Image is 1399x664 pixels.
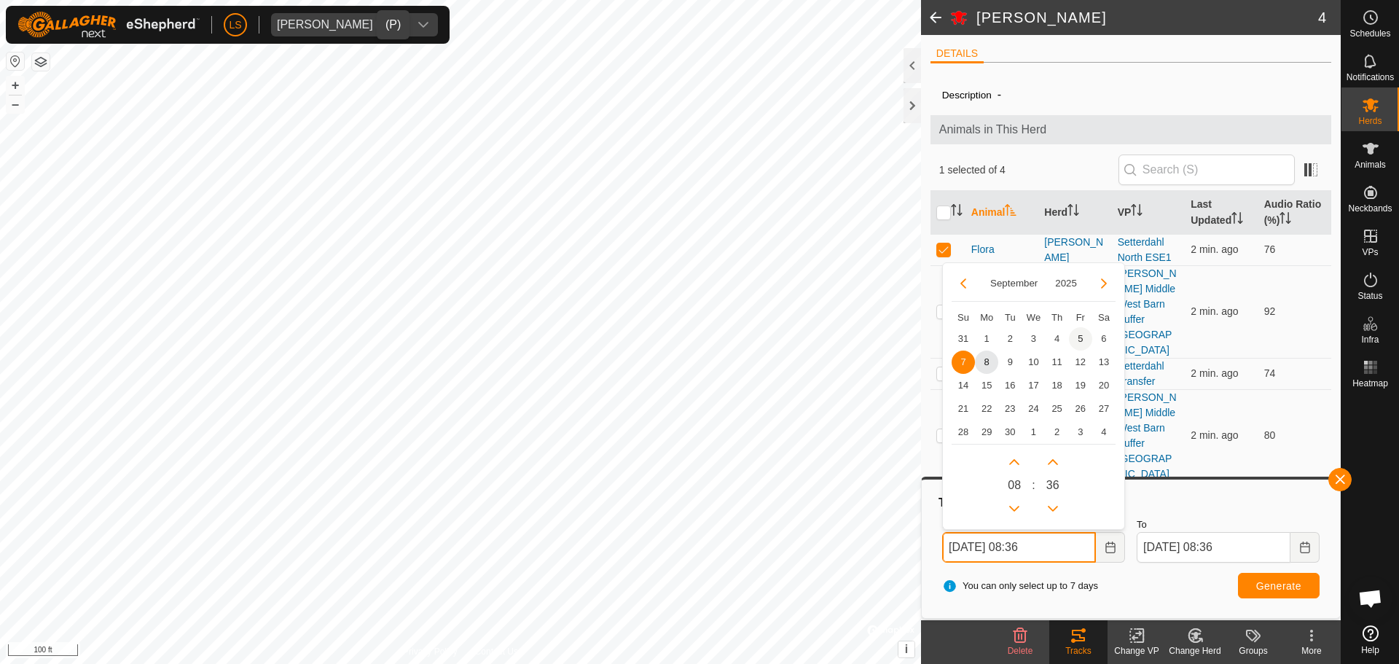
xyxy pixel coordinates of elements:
span: Sep 8, 2025, 8:33 AM [1191,429,1238,441]
td: 27 [1092,397,1116,421]
div: Open chat [1349,577,1392,620]
span: 74 [1264,367,1276,379]
span: 1 selected of 4 [939,163,1118,178]
a: Contact Us [475,645,518,658]
td: 13 [1092,351,1116,374]
span: Help [1361,646,1379,655]
span: 21 [952,397,975,421]
button: Map Layers [32,53,50,71]
td: 2 [998,327,1022,351]
th: Herd [1038,191,1111,235]
td: 14 [952,374,975,397]
span: Heatmap [1352,379,1388,388]
span: Animals [1355,160,1386,169]
span: Animals in This Herd [939,121,1322,138]
span: 92 [1264,305,1276,317]
span: Tu [1005,312,1016,323]
p-sorticon: Activate to sort [1280,214,1291,226]
td: 2 [1046,421,1069,444]
span: Mo [980,312,993,323]
td: 15 [975,374,998,397]
td: 10 [1022,351,1045,374]
td: 6 [1092,327,1116,351]
button: i [898,641,914,657]
h2: [PERSON_NAME] [976,9,1318,26]
div: Change Herd [1166,644,1224,657]
span: Sa [1098,312,1110,323]
span: 4 [1092,421,1116,444]
div: [PERSON_NAME] Farm [277,19,403,31]
button: Previous Month [952,272,975,295]
span: 31 [952,327,975,351]
p-button: Next Hour [1003,450,1026,474]
span: 5 [1069,327,1092,351]
label: Description [942,90,992,101]
p-sorticon: Activate to sort [1067,206,1079,218]
button: Generate [1238,573,1320,598]
td: 25 [1046,397,1069,421]
span: 8 [975,351,998,374]
span: Sep 8, 2025, 8:33 AM [1191,305,1238,317]
span: Status [1357,292,1382,300]
td: 22 [975,397,998,421]
td: 17 [1022,374,1045,397]
p-sorticon: Activate to sort [1231,214,1243,226]
a: Privacy Policy [403,645,458,658]
a: Help [1341,620,1399,660]
span: i [905,643,908,655]
span: VPs [1362,248,1378,257]
div: dropdown trigger [409,13,438,36]
p-button: Next Minute [1041,450,1065,474]
span: 20 [1092,374,1116,397]
button: + [7,77,24,94]
td: 26 [1069,397,1092,421]
button: Choose Date [1096,532,1125,563]
span: 4 [1318,7,1326,28]
button: Reset Map [7,52,24,70]
td: 12 [1069,351,1092,374]
span: 0 8 [1008,477,1021,494]
td: 16 [998,374,1022,397]
td: 3 [1069,421,1092,444]
a: [PERSON_NAME] Middle West Barn Buffer [GEOGRAPHIC_DATA] [1118,391,1177,480]
span: Herds [1358,117,1382,125]
span: Flora [971,242,995,257]
a: [PERSON_NAME] Middle West Barn Buffer [GEOGRAPHIC_DATA] [1118,267,1177,356]
td: 7 [952,351,975,374]
td: 3 [1022,327,1045,351]
input: Search (S) [1118,155,1295,185]
span: Th [1051,312,1062,323]
span: Infra [1361,335,1379,344]
span: 76 [1264,243,1276,255]
span: 1 [975,327,998,351]
span: We [1027,312,1041,323]
td: 9 [998,351,1022,374]
li: DETAILS [930,46,984,63]
div: Change VP [1108,644,1166,657]
label: To [1137,517,1320,532]
td: 4 [1046,327,1069,351]
button: Choose Month [984,275,1043,292]
button: Next Month [1092,272,1116,295]
span: Schedules [1349,29,1390,38]
p-button: Previous Hour [1003,497,1026,520]
div: Tracks [1049,644,1108,657]
button: Choose Date [1290,532,1320,563]
span: 28 [952,421,975,444]
span: 80 [1264,429,1276,441]
div: Groups [1224,644,1282,657]
th: VP [1112,191,1185,235]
